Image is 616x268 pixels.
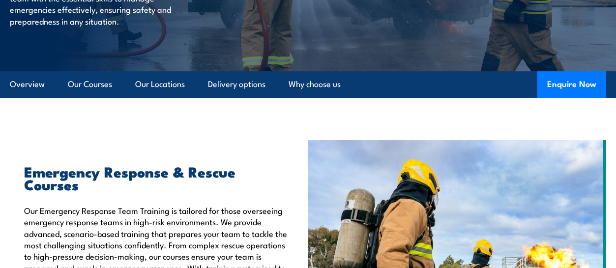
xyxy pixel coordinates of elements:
a: Our Locations [135,71,185,97]
a: Why choose us [289,71,341,97]
a: Our Courses [68,71,112,97]
a: Overview [10,71,45,97]
a: Delivery options [208,71,265,97]
h2: Emergency Response & Rescue Courses [24,165,293,190]
button: Enquire Now [537,71,606,98]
